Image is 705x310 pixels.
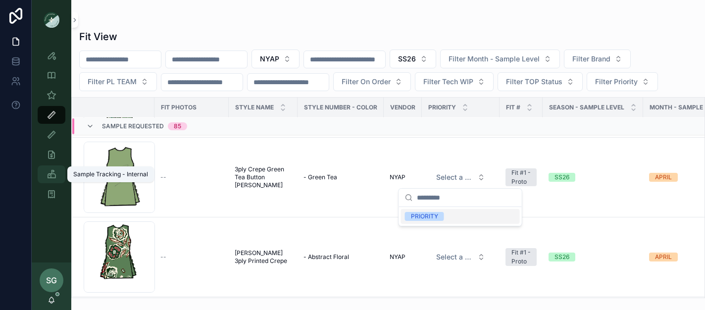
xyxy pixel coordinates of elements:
div: 85 [174,122,181,130]
a: Select Button [428,248,494,266]
a: Fit #1 - Proto [505,168,537,186]
button: Select Button [428,248,493,266]
span: Vendor [390,103,415,111]
div: SS26 [554,253,569,261]
a: -- [160,173,223,181]
a: - Abstract Floral [303,253,378,261]
span: Select a HP FIT LEVEL [436,252,473,262]
span: Filter TOP Status [506,77,562,87]
span: SG [46,274,57,286]
a: NYAP [390,173,416,181]
a: NYAP [390,253,416,261]
span: Season - Sample Level [549,103,624,111]
a: SS26 [549,253,637,261]
span: -- [160,253,166,261]
span: Fit # [506,103,520,111]
div: PRIORITY [411,212,438,221]
img: App logo [44,12,59,28]
span: Sample Requested [102,122,164,130]
span: - Abstract Floral [303,253,349,261]
span: Filter Tech WIP [423,77,473,87]
span: Fit Photos [161,103,197,111]
button: Select Button [440,50,560,68]
span: NYAP [390,253,405,261]
span: SS26 [398,54,416,64]
span: -- [160,173,166,181]
a: Select Button [428,168,494,187]
span: Filter PL TEAM [88,77,137,87]
button: Select Button [252,50,300,68]
span: - Green Tea [303,173,337,181]
h1: Fit View [79,30,117,44]
div: Suggestions [399,207,522,226]
span: Filter On Order [342,77,391,87]
button: Select Button [390,50,436,68]
span: Select a HP FIT LEVEL [436,172,473,182]
div: APRIL [655,173,672,182]
button: Select Button [333,72,411,91]
span: NYAP [260,54,279,64]
a: - Green Tea [303,173,378,181]
a: SS26 [549,173,637,182]
button: Select Button [428,168,493,186]
span: Style Number - Color [304,103,377,111]
span: NYAP [390,173,405,181]
a: Fit #1 - Proto [505,248,537,266]
a: [PERSON_NAME] 3ply Printed Crepe [235,249,292,265]
div: Sample Tracking - Internal [73,170,148,178]
span: Filter Month - Sample Level [449,54,540,64]
span: Filter Priority [595,77,638,87]
a: -- [160,253,223,261]
button: Select Button [79,72,157,91]
div: SS26 [554,173,569,182]
button: Select Button [415,72,494,91]
div: scrollable content [32,40,71,216]
button: Select Button [587,72,658,91]
div: APRIL [655,253,672,261]
div: Fit #1 - Proto [511,248,531,266]
span: STYLE NAME [235,103,274,111]
button: Select Button [498,72,583,91]
button: Select Button [564,50,631,68]
div: Fit #1 - Proto [511,168,531,186]
a: 3ply Crepe Green Tea Button [PERSON_NAME] [235,165,292,189]
span: PRIORITY [428,103,456,111]
span: Filter Brand [572,54,610,64]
